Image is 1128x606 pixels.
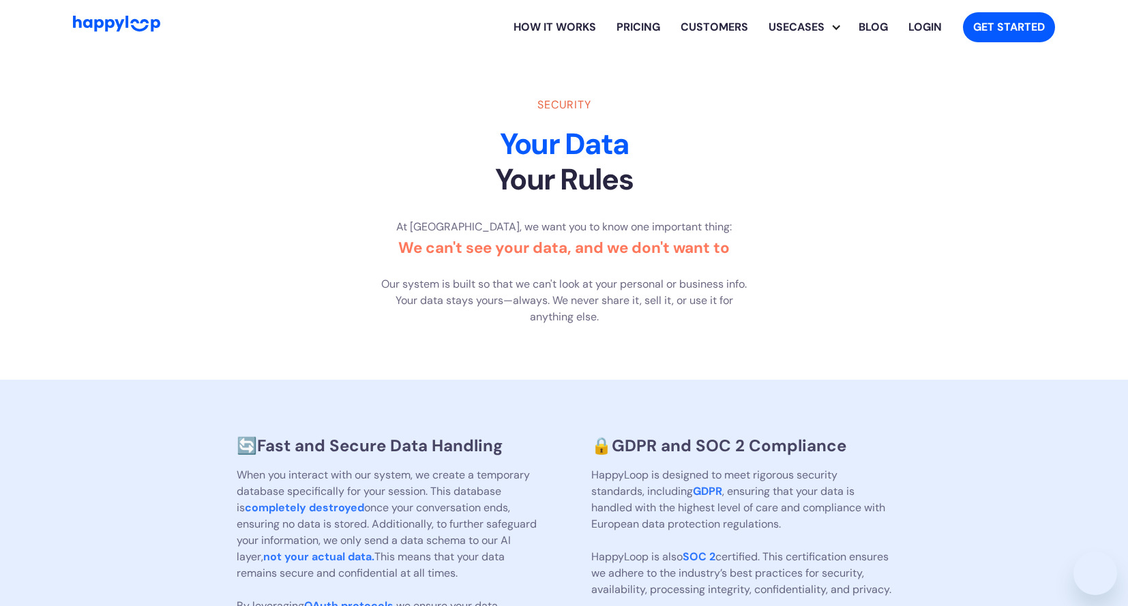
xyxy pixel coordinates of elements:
[237,436,537,456] h3: 🔄
[245,500,364,515] strong: completely destroyed
[963,12,1055,42] a: Get started with HappyLoop
[693,484,722,498] strong: GDPR
[376,214,752,325] p: At [GEOGRAPHIC_DATA], we want you to know one important thing: Our system is built so that we can...
[848,5,898,49] a: Visit the HappyLoop blog for insights
[758,19,835,35] div: Usecases
[758,5,848,49] div: Explore HappyLoop use cases
[612,435,846,456] strong: GDPR and SOC 2 Compliance
[398,238,730,258] strong: We can't see your data, and we don't want to
[500,125,628,163] strong: Your Data
[1073,551,1117,595] iframe: Button to launch messaging window
[495,160,633,198] strong: Your Rules
[73,16,160,31] img: HappyLoop Logo
[898,5,952,49] a: Log in to your HappyLoop account
[257,435,503,456] strong: Fast and Secure Data Handling
[138,100,990,110] h1: SECURITY
[683,549,715,564] strong: SOC 2
[263,549,374,564] strong: not your actual data.
[670,5,758,49] a: Learn how HappyLoop works
[73,16,160,38] a: Go to Home Page
[591,436,891,456] h3: 🔒
[503,5,606,49] a: Learn how HappyLoop works
[606,5,670,49] a: View HappyLoop pricing plans
[769,5,848,49] div: Usecases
